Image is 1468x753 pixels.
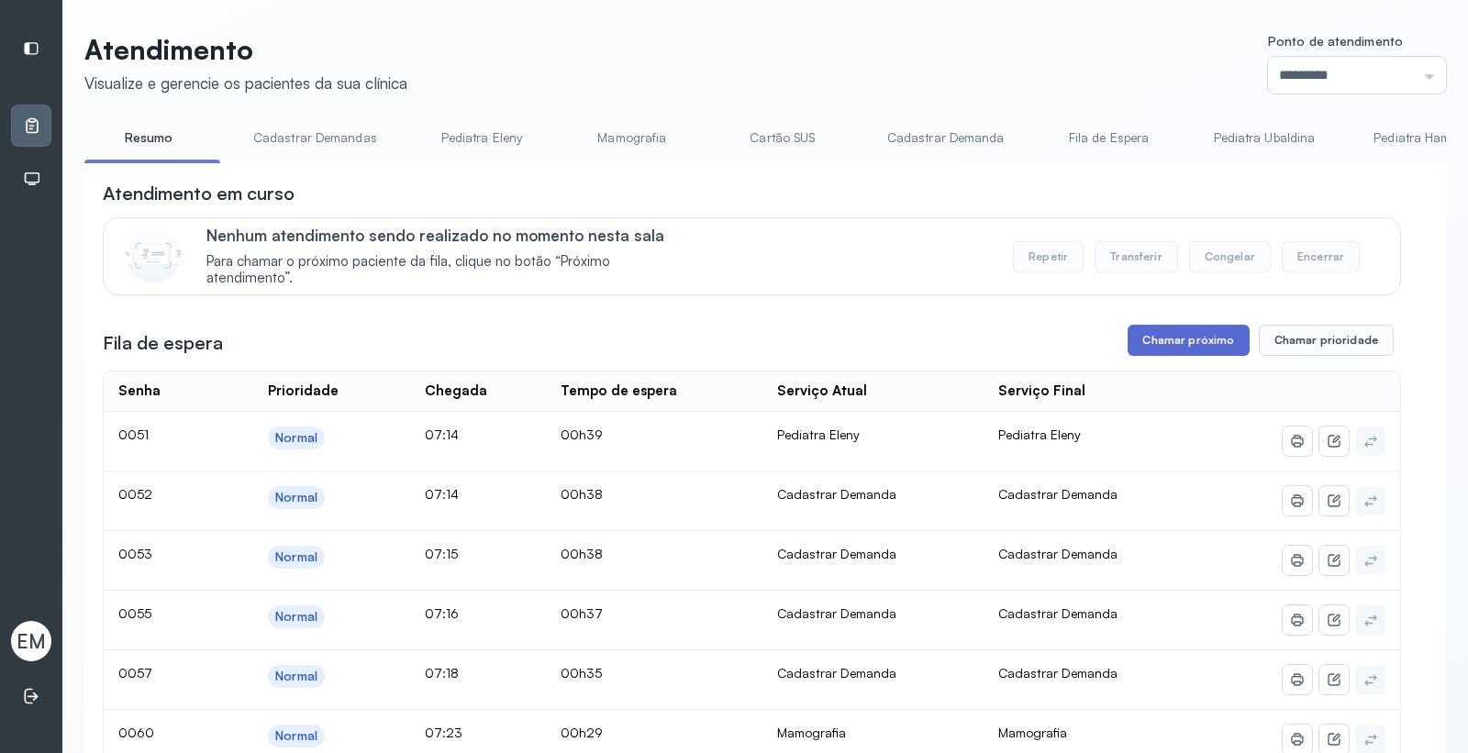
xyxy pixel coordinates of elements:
[777,725,968,741] div: Mamografia
[103,330,223,356] h3: Fila de espera
[425,605,459,621] span: 07:16
[417,123,546,153] a: Pediatra Eleny
[84,73,407,93] div: Visualize e gerencie os pacientes da sua clínica
[998,605,1118,621] span: Cadastrar Demanda
[561,426,603,442] span: 00h39
[561,665,602,681] span: 00h35
[998,426,1081,442] span: Pediatra Eleny
[206,253,692,288] span: Para chamar o próximo paciente da fila, clique no botão “Próximo atendimento”.
[17,629,46,653] span: EM
[869,123,1023,153] a: Cadastrar Demanda
[275,549,317,565] div: Normal
[561,725,603,740] span: 00h29
[1045,123,1173,153] a: Fila de Espera
[998,382,1085,400] div: Serviço Final
[998,486,1118,502] span: Cadastrar Demanda
[118,486,152,502] span: 0052
[206,226,692,245] p: Nenhum atendimento sendo realizado no momento nesta sala
[998,725,1067,740] span: Mamografia
[425,382,487,400] div: Chegada
[777,382,867,400] div: Serviço Atual
[1268,33,1403,49] span: Ponto de atendimento
[275,430,317,446] div: Normal
[777,605,968,622] div: Cadastrar Demanda
[235,123,395,153] a: Cadastrar Demandas
[561,382,677,400] div: Tempo de espera
[561,605,603,621] span: 00h37
[1282,241,1360,272] button: Encerrar
[568,123,696,153] a: Mamografia
[561,486,603,502] span: 00h38
[1095,241,1178,272] button: Transferir
[1259,325,1395,356] button: Chamar prioridade
[268,382,339,400] div: Prioridade
[1196,123,1334,153] a: Pediatra Ubaldina
[425,486,459,502] span: 07:14
[275,490,317,505] div: Normal
[118,605,151,621] span: 0055
[1128,325,1249,356] button: Chamar próximo
[275,609,317,625] div: Normal
[777,426,968,443] div: Pediatra Eleny
[118,546,152,561] span: 0053
[777,486,968,503] div: Cadastrar Demanda
[561,546,603,561] span: 00h38
[777,665,968,681] div: Cadastrar Demanda
[1013,241,1084,272] button: Repetir
[275,669,317,684] div: Normal
[118,426,149,442] span: 0051
[718,123,847,153] a: Cartão SUS
[103,181,295,206] h3: Atendimento em curso
[118,725,154,740] span: 0060
[425,426,459,442] span: 07:14
[425,665,459,681] span: 07:18
[84,123,213,153] a: Resumo
[118,665,152,681] span: 0057
[425,725,462,740] span: 07:23
[998,546,1118,561] span: Cadastrar Demanda
[1189,241,1271,272] button: Congelar
[275,728,317,744] div: Normal
[84,33,407,66] p: Atendimento
[425,546,458,561] span: 07:15
[126,227,181,282] img: Imagem de CalloutCard
[998,665,1118,681] span: Cadastrar Demanda
[118,382,161,400] div: Senha
[777,546,968,562] div: Cadastrar Demanda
